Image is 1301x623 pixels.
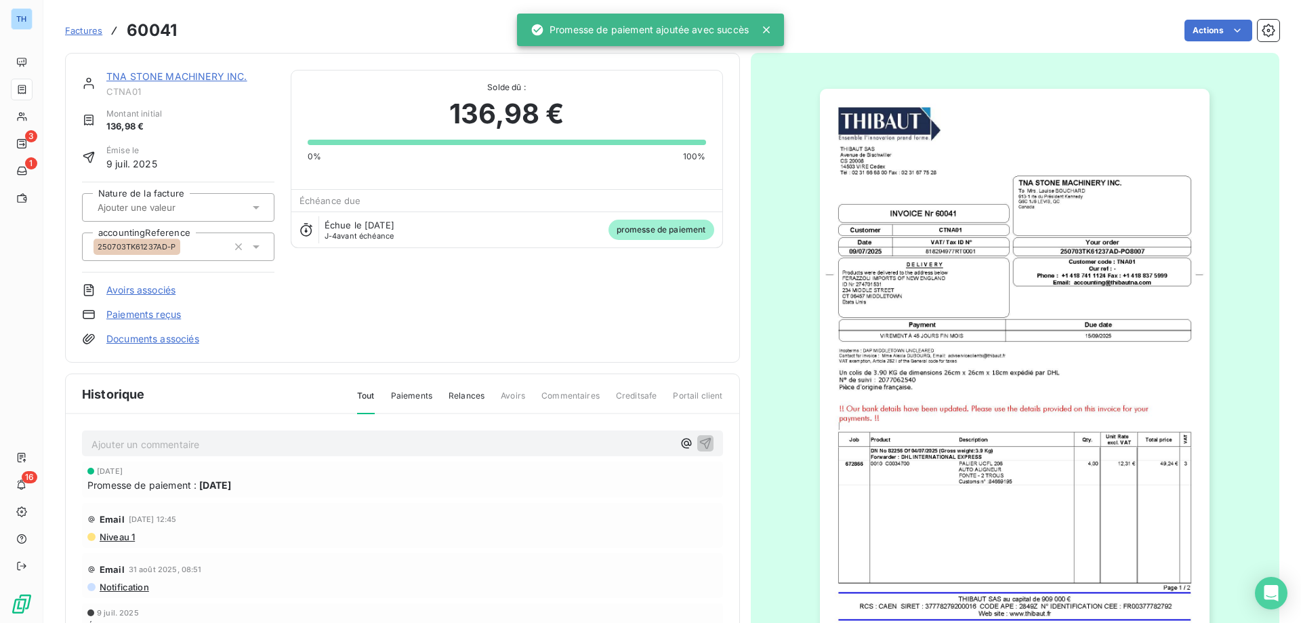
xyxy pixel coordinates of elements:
[325,231,337,241] span: J-4
[97,609,139,617] span: 9 juil. 2025
[106,86,274,97] span: CTNA01
[106,157,157,171] span: 9 juil. 2025
[65,24,102,37] a: Factures
[129,565,202,574] span: 31 août 2025, 08:51
[308,81,706,94] span: Solde dû :
[106,71,247,82] a: TNA STONE MACHINERY INC.
[449,94,564,134] span: 136,98 €
[106,332,199,346] a: Documents associés
[501,390,525,413] span: Avoirs
[82,385,145,403] span: Historique
[683,150,706,163] span: 100%
[1184,20,1252,41] button: Actions
[11,8,33,30] div: TH
[391,390,432,413] span: Paiements
[106,308,181,321] a: Paiements reçus
[96,201,232,214] input: Ajouter une valeur
[100,564,125,575] span: Email
[541,390,600,413] span: Commentaires
[11,593,33,615] img: Logo LeanPay
[22,471,37,483] span: 16
[616,390,657,413] span: Creditsafe
[357,390,375,414] span: Tout
[87,478,197,492] span: Promesse de paiement :
[608,220,714,240] span: promesse de paiement
[199,478,231,492] span: [DATE]
[97,467,123,475] span: [DATE]
[106,120,162,134] span: 136,98 €
[325,220,394,230] span: Échue le [DATE]
[300,195,361,206] span: Échéance due
[98,243,176,251] span: 250703TK61237AD-P
[106,144,157,157] span: Émise le
[98,582,149,592] span: Notification
[673,390,722,413] span: Portail client
[127,18,177,43] h3: 60041
[531,18,749,42] div: Promesse de paiement ajoutée avec succès
[98,531,135,542] span: Niveau 1
[325,232,394,240] span: avant échéance
[449,390,484,413] span: Relances
[65,25,102,36] span: Factures
[106,283,175,297] a: Avoirs associés
[129,515,177,523] span: [DATE] 12:45
[25,130,37,142] span: 3
[25,157,37,169] span: 1
[100,514,125,525] span: Email
[1255,577,1287,609] div: Open Intercom Messenger
[106,108,162,120] span: Montant initial
[308,150,321,163] span: 0%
